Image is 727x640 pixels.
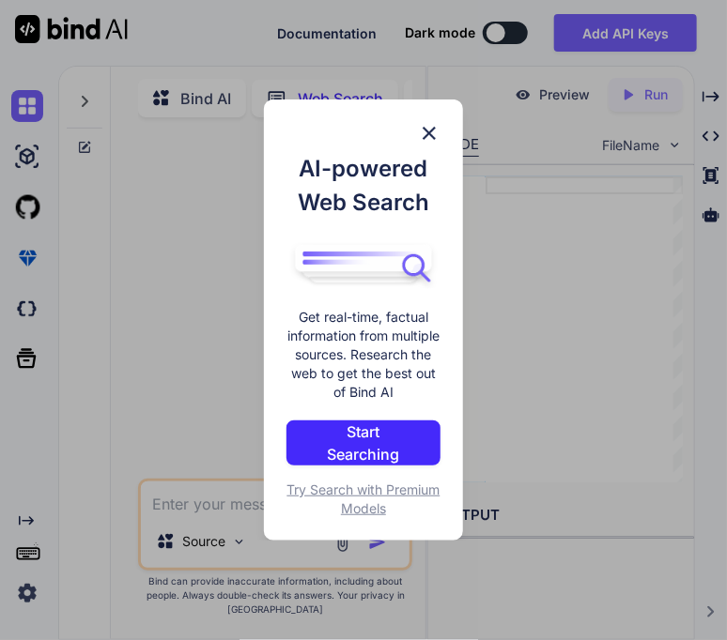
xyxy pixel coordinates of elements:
img: bind logo [286,238,441,290]
img: close [418,122,441,145]
p: Start Searching [322,420,406,465]
p: Get real-time, factual information from multiple sources. Research the web to get the best out of... [286,308,441,402]
button: Start Searching [286,420,441,465]
span: Try Search with Premium Models [286,481,440,516]
h1: AI-powered Web Search [286,152,441,220]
